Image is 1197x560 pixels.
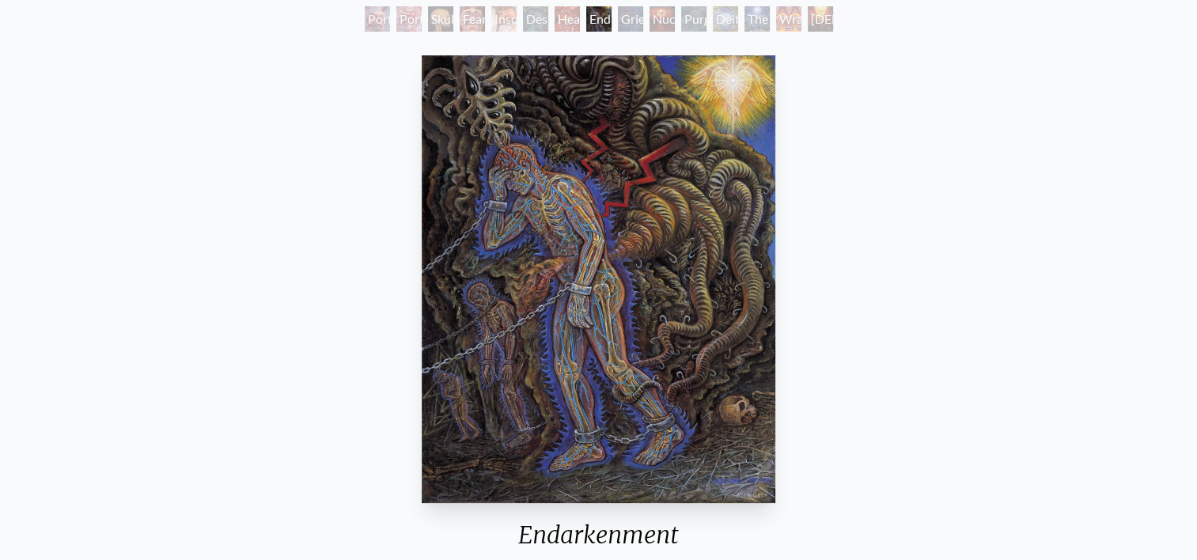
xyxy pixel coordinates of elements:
[555,6,580,32] div: Headache
[428,6,453,32] div: Skull Fetus
[650,6,675,32] div: Nuclear Crucifixion
[523,6,548,32] div: Despair
[776,6,801,32] div: Wrathful Deity
[586,6,612,32] div: Endarkenment
[396,6,422,32] div: Portrait of an Artist 1
[713,6,738,32] div: Deities & Demons Drinking from the Milky Pool
[460,6,485,32] div: Fear
[422,55,775,503] img: Endarkenment-1997-Alex-Grey-watermarked.jpg
[365,6,390,32] div: Portrait of an Artist 2
[808,6,833,32] div: [DEMOGRAPHIC_DATA] & the Two Thieves
[744,6,770,32] div: The Soul Finds It's Way
[618,6,643,32] div: Grieving
[491,6,517,32] div: Insomnia
[681,6,706,32] div: Purging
